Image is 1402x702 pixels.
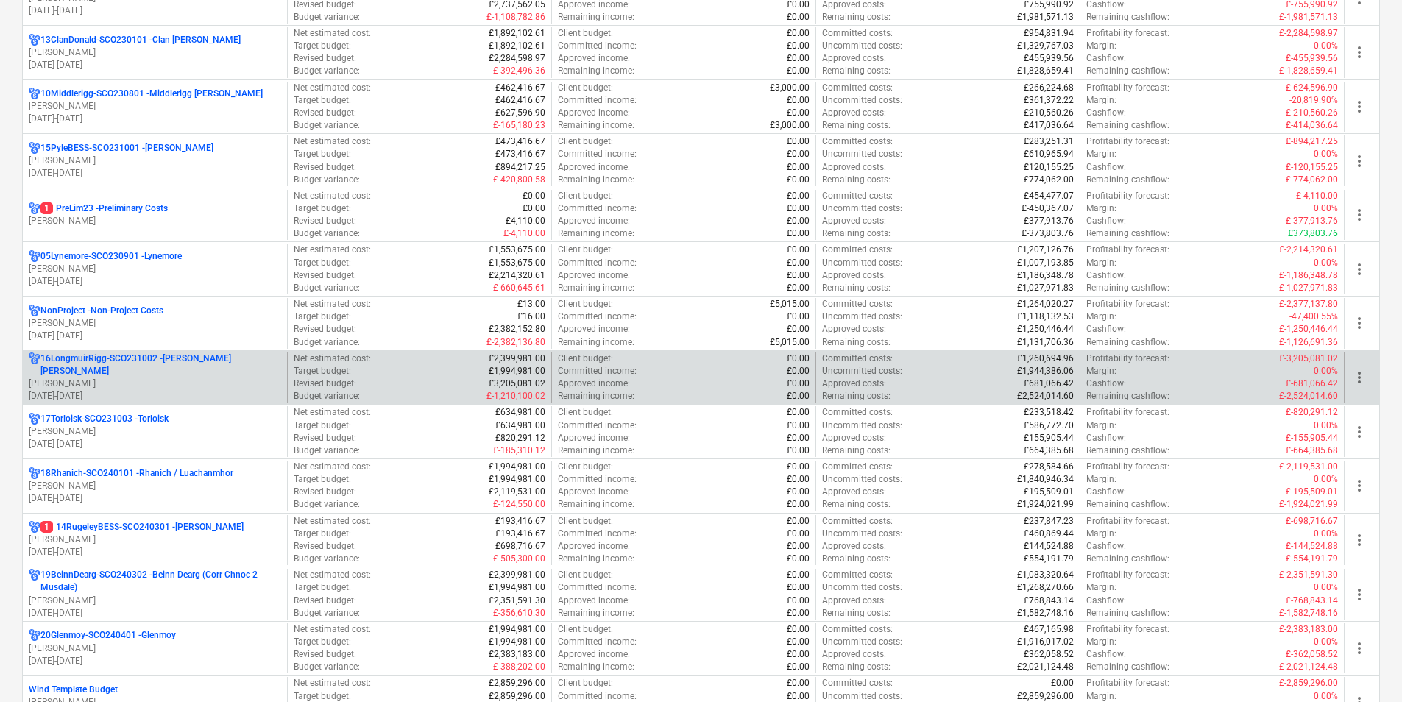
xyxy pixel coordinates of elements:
p: £1,892,102.61 [489,27,545,40]
p: Remaining costs : [822,227,891,240]
p: 0.00% [1314,365,1338,377]
p: Margin : [1086,257,1116,269]
p: £-120,155.25 [1286,161,1338,174]
p: Committed income : [558,257,637,269]
p: Committed costs : [822,135,893,148]
p: Approved costs : [822,215,886,227]
p: [DATE] - [DATE] [29,438,281,450]
div: Project has multi currencies enabled [29,569,40,594]
span: more_vert [1350,423,1368,441]
p: £2,284,598.97 [489,52,545,65]
p: Remaining costs : [822,11,891,24]
p: Net estimated cost : [294,244,371,256]
div: Project has multi currencies enabled [29,88,40,100]
p: Committed income : [558,202,637,215]
p: Approved costs : [822,269,886,282]
p: £0.00 [787,365,810,377]
p: £266,224.68 [1024,82,1074,94]
span: more_vert [1350,260,1368,278]
p: Net estimated cost : [294,135,371,148]
p: Margin : [1086,365,1116,377]
div: Project has multi currencies enabled [29,305,40,317]
p: Client budget : [558,352,613,365]
p: £774,062.00 [1024,174,1074,186]
p: Uncommitted costs : [822,94,902,107]
p: Budget variance : [294,227,360,240]
p: Remaining cashflow : [1086,174,1169,186]
p: £2,214,320.61 [489,269,545,282]
p: £5,015.00 [770,298,810,311]
p: Net estimated cost : [294,190,371,202]
p: NonProject - Non-Project Costs [40,305,163,317]
p: £-373,803.76 [1022,227,1074,240]
p: [PERSON_NAME] [29,155,281,167]
p: £1,250,446.44 [1017,323,1074,336]
p: Target budget : [294,257,351,269]
p: Committed costs : [822,190,893,202]
p: Margin : [1086,202,1116,215]
p: Approved income : [558,215,630,227]
p: £-1,108,782.86 [486,11,545,24]
p: [DATE] - [DATE] [29,330,281,342]
p: [DATE] - [DATE] [29,59,281,71]
p: £0.00 [523,190,545,202]
p: Approved income : [558,107,630,119]
p: Remaining cashflow : [1086,65,1169,77]
p: Margin : [1086,311,1116,323]
p: £0.00 [787,40,810,52]
div: 16LongmuirRigg-SCO231002 -[PERSON_NAME] [PERSON_NAME][PERSON_NAME][DATE]-[DATE] [29,352,281,403]
p: Profitability forecast : [1086,244,1169,256]
p: £1,027,971.83 [1017,282,1074,294]
div: Project has multi currencies enabled [29,250,40,263]
p: £0.00 [787,52,810,65]
p: 0.00% [1314,257,1338,269]
p: £-1,981,571.13 [1279,11,1338,24]
p: £1,553,675.00 [489,244,545,256]
div: Project has multi currencies enabled [29,413,40,425]
p: £-420,800.58 [493,174,545,186]
span: more_vert [1350,98,1368,116]
p: Wind Template Budget [29,684,118,696]
p: Uncommitted costs : [822,202,902,215]
p: Committed costs : [822,27,893,40]
p: £0.00 [787,282,810,294]
p: Budget variance : [294,336,360,349]
p: Committed costs : [822,82,893,94]
p: £-392,496.36 [493,65,545,77]
p: £3,000.00 [770,82,810,94]
p: Approved costs : [822,161,886,174]
p: £0.00 [787,11,810,24]
p: Approved income : [558,323,630,336]
p: Revised budget : [294,377,356,390]
p: Approved income : [558,161,630,174]
p: £0.00 [787,65,810,77]
p: Margin : [1086,148,1116,160]
p: £-1,828,659.41 [1279,65,1338,77]
p: Margin : [1086,94,1116,107]
p: Cashflow : [1086,215,1126,227]
p: £0.00 [787,227,810,240]
p: [PERSON_NAME] [29,480,281,492]
p: 14RugeleyBESS-SCO240301 - [PERSON_NAME] [40,521,244,533]
p: £0.00 [787,215,810,227]
p: Committed costs : [822,298,893,311]
p: Remaining income : [558,65,634,77]
p: [PERSON_NAME] [29,100,281,113]
p: Approved income : [558,269,630,282]
p: £1,981,571.13 [1017,11,1074,24]
p: £-774,062.00 [1286,174,1338,186]
p: [DATE] - [DATE] [29,492,281,505]
div: Project has multi currencies enabled [29,521,40,533]
p: [PERSON_NAME] [29,317,281,330]
p: Profitability forecast : [1086,135,1169,148]
p: Target budget : [294,40,351,52]
p: £0.00 [523,202,545,215]
p: £1,892,102.61 [489,40,545,52]
p: £462,416.67 [495,94,545,107]
p: [PERSON_NAME] [29,377,281,390]
p: Committed costs : [822,352,893,365]
p: Remaining costs : [822,282,891,294]
p: Remaining cashflow : [1086,282,1169,294]
span: more_vert [1350,531,1368,549]
p: £13.00 [517,298,545,311]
